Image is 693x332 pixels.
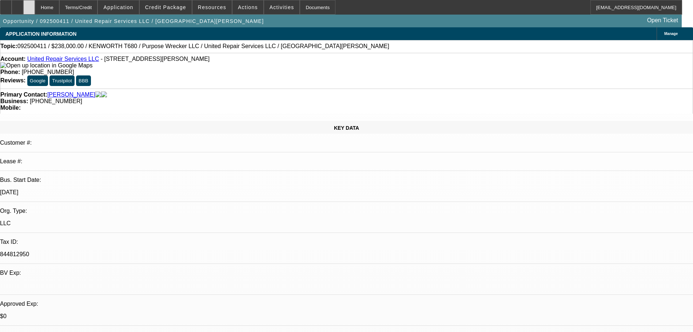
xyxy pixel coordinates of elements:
[644,14,681,27] a: Open Ticket
[140,0,192,14] button: Credit Package
[95,91,101,98] img: facebook-icon.png
[98,0,139,14] button: Application
[49,75,74,86] button: Trustpilot
[47,91,95,98] a: [PERSON_NAME]
[30,98,82,104] span: [PHONE_NUMBER]
[238,4,258,10] span: Actions
[0,43,17,50] strong: Topic:
[0,77,25,83] strong: Reviews:
[0,98,28,104] strong: Business:
[264,0,300,14] button: Activities
[3,18,264,24] span: Opportunity / 092500411 / United Repair Services LLC / [GEOGRAPHIC_DATA][PERSON_NAME]
[0,105,21,111] strong: Mobile:
[27,75,48,86] button: Google
[0,62,92,69] a: View Google Maps
[103,4,133,10] span: Application
[0,69,20,75] strong: Phone:
[5,31,76,37] span: APPLICATION INFORMATION
[101,56,210,62] span: - [STREET_ADDRESS][PERSON_NAME]
[0,56,25,62] strong: Account:
[270,4,294,10] span: Activities
[0,62,92,69] img: Open up location in Google Maps
[145,4,186,10] span: Credit Package
[17,43,389,50] span: 092500411 / $238,000.00 / KENWORTH T680 / Purpose Wrecker LLC / United Repair Services LLC / [GEO...
[101,91,107,98] img: linkedin-icon.png
[192,0,232,14] button: Resources
[334,125,359,131] span: KEY DATA
[22,69,74,75] span: [PHONE_NUMBER]
[232,0,263,14] button: Actions
[0,91,47,98] strong: Primary Contact:
[27,56,99,62] a: United Repair Services LLC
[664,32,678,36] span: Manage
[76,75,91,86] button: BBB
[198,4,226,10] span: Resources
